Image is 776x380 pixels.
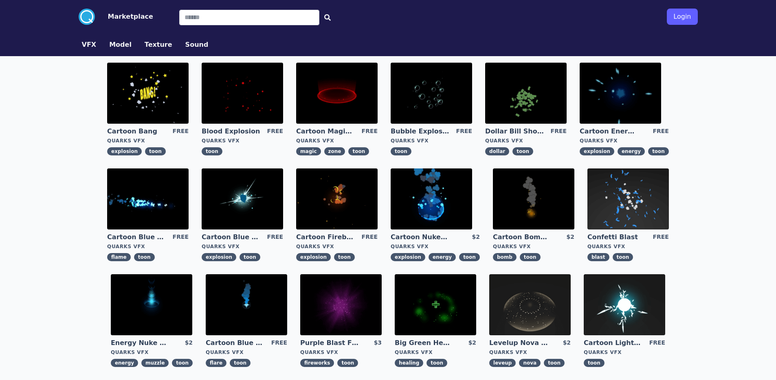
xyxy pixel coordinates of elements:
[580,147,614,155] span: explosion
[667,9,697,25] button: Login
[391,138,472,144] div: Quarks VFX
[324,147,345,155] span: zone
[172,359,193,367] span: toon
[334,253,355,261] span: toon
[107,63,189,124] img: imgAlt
[391,233,449,242] a: Cartoon Nuke Energy Explosion
[107,253,131,261] span: flame
[173,233,189,242] div: FREE
[618,147,645,155] span: energy
[138,40,179,50] a: Texture
[520,253,541,261] span: toon
[374,339,382,347] div: $3
[493,233,552,242] a: Cartoon Bomb Fuse
[202,233,260,242] a: Cartoon Blue Gas Explosion
[109,40,132,50] button: Model
[587,168,669,229] img: imgAlt
[580,63,661,124] img: imgAlt
[580,138,669,144] div: Quarks VFX
[173,127,189,136] div: FREE
[337,359,358,367] span: toon
[95,12,153,22] a: Marketplace
[489,349,571,356] div: Quarks VFX
[391,243,480,250] div: Quarks VFX
[296,138,378,144] div: Quarks VFX
[103,40,138,50] a: Model
[485,138,567,144] div: Quarks VFX
[459,253,480,261] span: toon
[551,127,567,136] div: FREE
[584,349,665,356] div: Quarks VFX
[587,233,646,242] a: Confetti Blast
[296,253,331,261] span: explosion
[202,253,236,261] span: explosion
[179,40,215,50] a: Sound
[111,339,169,347] a: Energy Nuke Muzzle Flash
[493,253,517,261] span: bomb
[296,168,378,229] img: imgAlt
[230,359,251,367] span: toon
[489,274,571,335] img: imgAlt
[362,127,378,136] div: FREE
[391,168,472,229] img: imgAlt
[185,40,209,50] button: Sound
[141,359,169,367] span: muzzle
[111,349,193,356] div: Quarks VFX
[202,168,283,229] img: imgAlt
[456,127,472,136] div: FREE
[485,63,567,124] img: imgAlt
[580,127,638,136] a: Cartoon Energy Explosion
[653,127,668,136] div: FREE
[587,253,609,261] span: blast
[395,274,476,335] img: imgAlt
[653,233,668,242] div: FREE
[206,339,264,347] a: Cartoon Blue Flare
[296,233,355,242] a: Cartoon Fireball Explosion
[179,10,319,25] input: Search
[107,127,166,136] a: Cartoon Bang
[348,147,369,155] span: toon
[296,243,378,250] div: Quarks VFX
[296,147,321,155] span: magic
[267,127,283,136] div: FREE
[267,233,283,242] div: FREE
[544,359,565,367] span: toon
[584,274,665,335] img: imgAlt
[566,233,574,242] div: $2
[206,349,287,356] div: Quarks VFX
[667,5,697,28] a: Login
[296,127,355,136] a: Cartoon Magic Zone
[271,339,287,347] div: FREE
[107,138,189,144] div: Quarks VFX
[300,359,334,367] span: fireworks
[613,253,633,261] span: toon
[111,359,138,367] span: energy
[145,40,172,50] button: Texture
[300,274,382,335] img: imgAlt
[493,243,574,250] div: Quarks VFX
[395,349,476,356] div: Quarks VFX
[107,243,189,250] div: Quarks VFX
[202,147,222,155] span: toon
[82,40,97,50] button: VFX
[300,349,382,356] div: Quarks VFX
[202,127,260,136] a: Blood Explosion
[648,147,669,155] span: toon
[429,253,456,261] span: energy
[468,339,476,347] div: $2
[649,339,665,347] div: FREE
[296,63,378,124] img: imgAlt
[134,253,155,261] span: toon
[584,359,605,367] span: toon
[485,147,509,155] span: dollar
[240,253,260,261] span: toon
[489,339,548,347] a: Levelup Nova Effect
[202,138,283,144] div: Quarks VFX
[587,243,669,250] div: Quarks VFX
[202,243,283,250] div: Quarks VFX
[107,168,189,229] img: imgAlt
[202,63,283,124] img: imgAlt
[391,147,411,155] span: toon
[472,233,479,242] div: $2
[489,359,516,367] span: leveup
